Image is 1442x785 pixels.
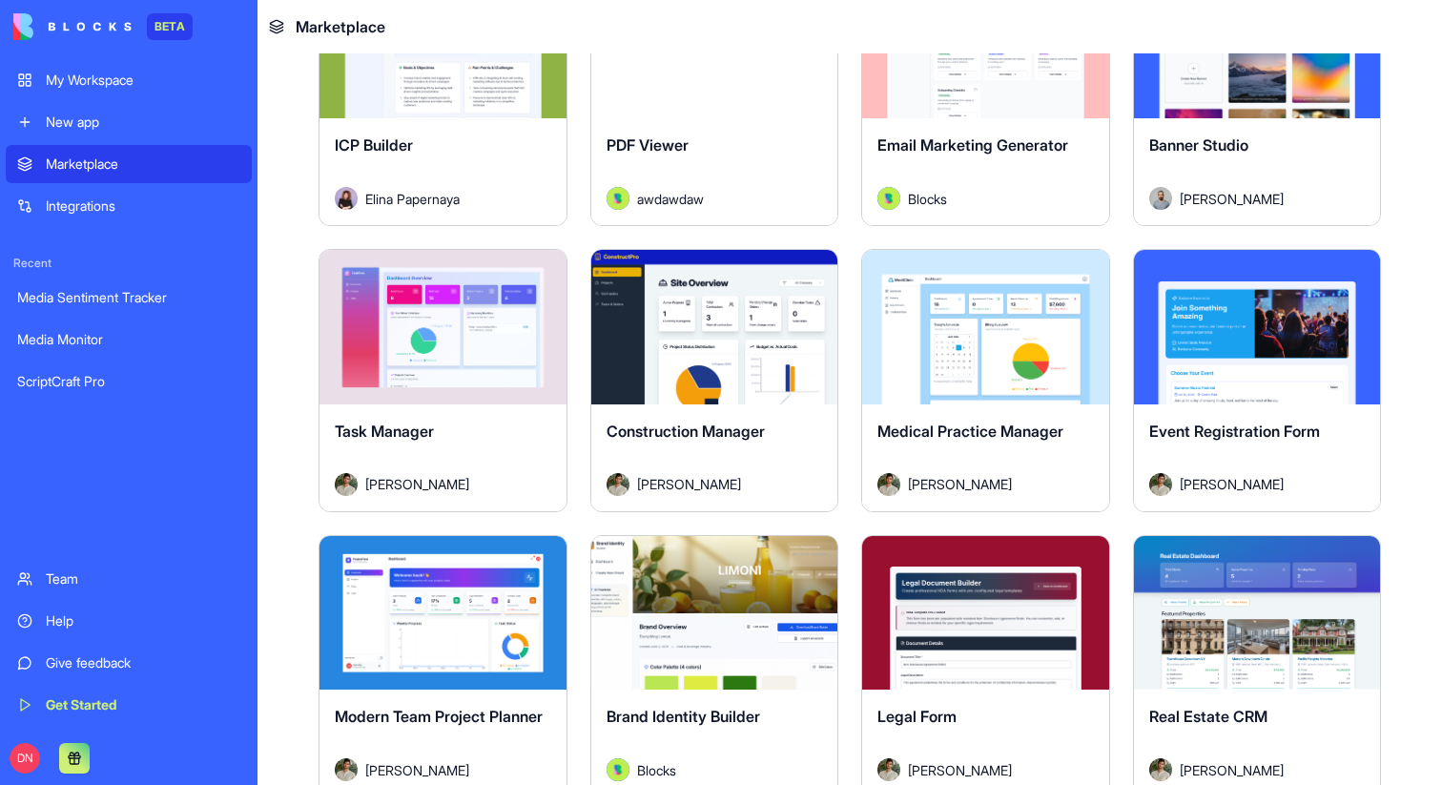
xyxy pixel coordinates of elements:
[637,189,704,209] span: awdawdaw
[6,560,252,598] a: Team
[335,473,358,496] img: Avatar
[6,103,252,141] a: New app
[637,760,676,780] span: Blocks
[147,13,193,40] div: BETA
[607,187,629,210] img: Avatar
[46,71,240,90] div: My Workspace
[46,196,240,216] div: Integrations
[877,473,900,496] img: Avatar
[46,569,240,589] div: Team
[335,422,434,441] span: Task Manager
[17,372,240,391] div: ScriptCraft Pro
[1180,474,1284,494] span: [PERSON_NAME]
[46,611,240,630] div: Help
[607,473,629,496] img: Avatar
[365,760,469,780] span: [PERSON_NAME]
[6,61,252,99] a: My Workspace
[10,743,40,774] span: DN
[908,474,1012,494] span: [PERSON_NAME]
[296,15,385,38] span: Marketplace
[590,249,839,512] a: Construction ManagerAvatar[PERSON_NAME]
[6,686,252,724] a: Get Started
[1149,134,1366,187] div: Banner Studio
[6,644,252,682] a: Give feedback
[335,705,551,758] div: Modern Team Project Planner
[17,330,240,349] div: Media Monitor
[335,187,358,210] img: Avatar
[877,187,900,210] img: Avatar
[335,134,551,187] div: ICP Builder
[46,155,240,174] div: Marketplace
[1149,758,1172,781] img: Avatar
[6,602,252,640] a: Help
[877,422,1063,441] span: Medical Practice Manager
[365,189,460,209] span: Elina Papernaya
[1149,135,1248,155] span: Banner Studio
[607,705,823,758] div: Brand Identity Builder
[335,420,551,473] div: Task Manager
[877,420,1094,473] div: Medical Practice Manager
[607,134,823,187] div: PDF Viewer
[1149,473,1172,496] img: Avatar
[13,13,132,40] img: logo
[46,113,240,132] div: New app
[46,653,240,672] div: Give feedback
[607,135,689,155] span: PDF Viewer
[6,145,252,183] a: Marketplace
[877,758,900,781] img: Avatar
[908,189,947,209] span: Blocks
[6,187,252,225] a: Integrations
[1180,189,1284,209] span: [PERSON_NAME]
[335,758,358,781] img: Avatar
[6,279,252,317] a: Media Sentiment Tracker
[607,420,823,473] div: Construction Manager
[17,288,240,307] div: Media Sentiment Tracker
[861,249,1110,512] a: Medical Practice ManagerAvatar[PERSON_NAME]
[877,707,957,726] span: Legal Form
[1149,422,1320,441] span: Event Registration Form
[6,320,252,359] a: Media Monitor
[1149,187,1172,210] img: Avatar
[607,758,629,781] img: Avatar
[13,13,193,40] a: BETA
[607,707,760,726] span: Brand Identity Builder
[877,135,1068,155] span: Email Marketing Generator
[335,135,413,155] span: ICP Builder
[335,707,543,726] span: Modern Team Project Planner
[607,422,765,441] span: Construction Manager
[1149,420,1366,473] div: Event Registration Form
[1149,707,1267,726] span: Real Estate CRM
[637,474,741,494] span: [PERSON_NAME]
[1133,249,1382,512] a: Event Registration FormAvatar[PERSON_NAME]
[6,256,252,271] span: Recent
[877,705,1094,758] div: Legal Form
[6,362,252,401] a: ScriptCraft Pro
[1180,760,1284,780] span: [PERSON_NAME]
[908,760,1012,780] span: [PERSON_NAME]
[365,474,469,494] span: [PERSON_NAME]
[46,695,240,714] div: Get Started
[1149,705,1366,758] div: Real Estate CRM
[877,134,1094,187] div: Email Marketing Generator
[319,249,567,512] a: Task ManagerAvatar[PERSON_NAME]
